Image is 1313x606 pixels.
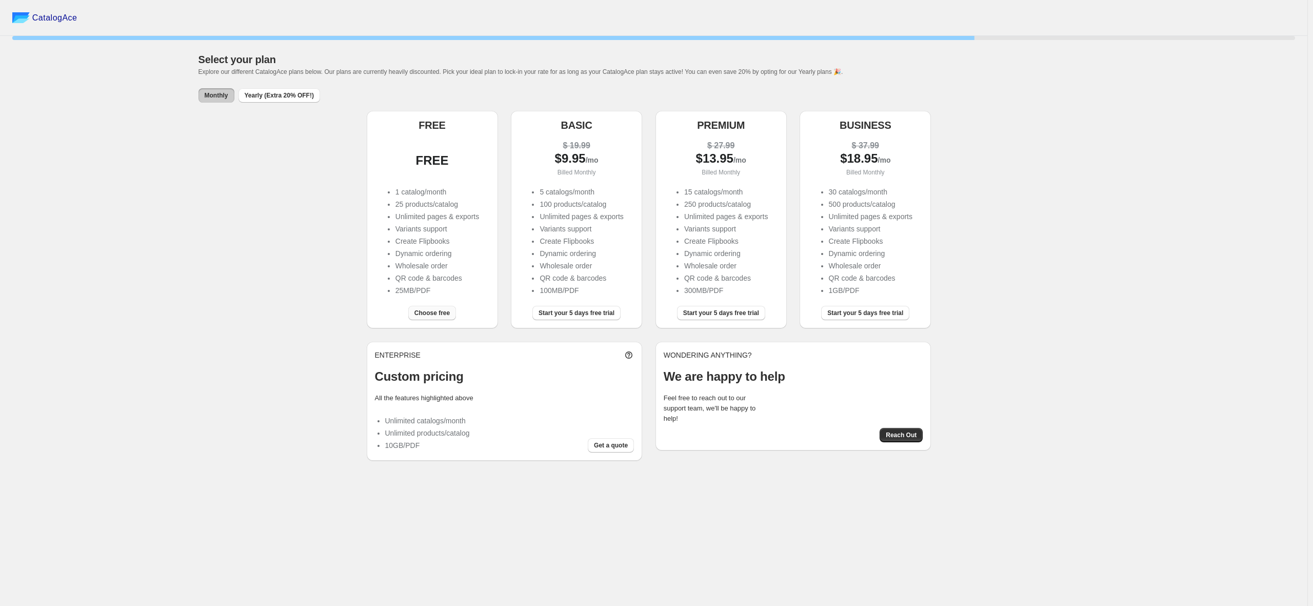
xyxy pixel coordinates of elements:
[829,236,912,246] li: Create Flipbooks
[886,431,917,439] span: Reach Out
[395,199,479,209] li: 25 products/catalog
[540,211,623,222] li: Unlimited pages & exports
[385,440,470,451] li: 10GB/PDF
[829,273,912,283] li: QR code & barcodes
[540,236,623,246] li: Create Flipbooks
[539,309,614,317] span: Start your 5 days free trial
[540,285,623,296] li: 100MB/PDF
[532,306,621,320] button: Start your 5 days free trial
[664,153,779,165] div: $ 13.95
[32,13,77,23] span: CatalogAce
[808,141,923,151] div: $ 37.99
[684,187,768,197] li: 15 catalogs/month
[808,167,923,178] p: Billed Monthly
[594,441,628,449] span: Get a quote
[697,119,745,131] h5: PREMIUM
[829,187,912,197] li: 30 catalogs/month
[375,350,421,360] p: ENTERPRISE
[419,119,446,131] h5: FREE
[829,199,912,209] li: 500 products/catalog
[677,306,765,320] button: Start your 5 days free trial
[829,224,912,234] li: Variants support
[684,236,768,246] li: Create Flipbooks
[238,88,320,103] button: Yearly (Extra 20% OFF!)
[684,224,768,234] li: Variants support
[733,156,746,164] span: /mo
[519,153,634,165] div: $ 9.95
[540,199,623,209] li: 100 products/catalog
[198,88,234,103] button: Monthly
[519,141,634,151] div: $ 19.99
[829,261,912,271] li: Wholesale order
[245,91,314,100] span: Yearly (Extra 20% OFF!)
[588,438,634,453] button: Get a quote
[12,12,30,23] img: catalog ace
[540,261,623,271] li: Wholesale order
[586,156,599,164] span: /mo
[395,285,479,296] li: 25MB/PDF
[684,199,768,209] li: 250 products/catalog
[198,54,276,65] span: Select your plan
[684,261,768,271] li: Wholesale order
[683,309,759,317] span: Start your 5 days free trial
[808,153,923,165] div: $ 18.95
[684,285,768,296] li: 300MB/PDF
[540,273,623,283] li: QR code & barcodes
[664,393,766,424] p: Feel free to reach out to our support team, we'll be happy to help!
[395,236,479,246] li: Create Flipbooks
[664,368,923,385] p: We are happy to help
[375,368,634,385] p: Custom pricing
[684,211,768,222] li: Unlimited pages & exports
[821,306,909,320] button: Start your 5 days free trial
[827,309,903,317] span: Start your 5 days free trial
[664,350,923,360] p: WONDERING ANYTHING?
[664,141,779,151] div: $ 27.99
[205,91,228,100] span: Monthly
[540,248,623,259] li: Dynamic ordering
[395,273,479,283] li: QR code & barcodes
[395,187,479,197] li: 1 catalog/month
[385,416,470,426] li: Unlimited catalogs/month
[540,224,623,234] li: Variants support
[561,119,592,131] h5: BASIC
[684,248,768,259] li: Dynamic ordering
[198,68,843,75] span: Explore our different CatalogAce plans below. Our plans are currently heavily discounted. Pick yo...
[395,224,479,234] li: Variants support
[414,309,450,317] span: Choose free
[519,167,634,178] p: Billed Monthly
[880,428,923,442] button: Reach Out
[684,273,768,283] li: QR code & barcodes
[375,394,473,402] label: All the features highlighted above
[540,187,623,197] li: 5 catalogs/month
[829,211,912,222] li: Unlimited pages & exports
[829,248,912,259] li: Dynamic ordering
[395,211,479,222] li: Unlimited pages & exports
[395,261,479,271] li: Wholesale order
[840,119,891,131] h5: BUSINESS
[878,156,891,164] span: /mo
[395,248,479,259] li: Dynamic ordering
[408,306,456,320] button: Choose free
[385,428,470,438] li: Unlimited products/catalog
[664,167,779,178] p: Billed Monthly
[829,285,912,296] li: 1GB/PDF
[375,155,490,166] div: FREE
